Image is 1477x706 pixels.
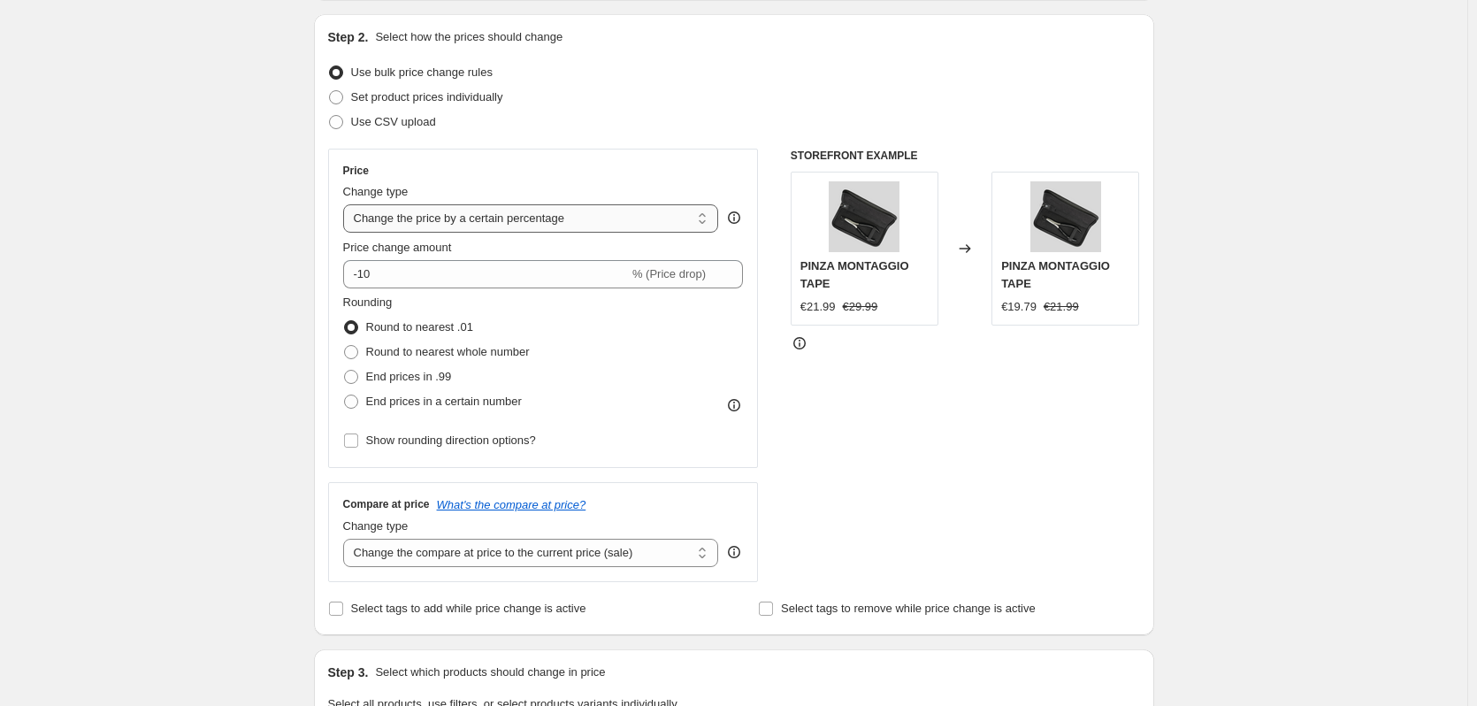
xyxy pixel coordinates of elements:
[375,28,562,46] p: Select how the prices should change
[366,434,536,447] span: Show rounding direction options?
[437,498,586,511] button: What's the compare at price?
[343,295,393,309] span: Rounding
[366,370,452,383] span: End prices in .99
[725,209,743,226] div: help
[343,241,452,254] span: Price change amount
[800,298,836,316] div: €21.99
[343,164,369,178] h3: Price
[375,664,605,681] p: Select which products should change in price
[366,320,473,334] span: Round to nearest .01
[366,395,522,408] span: End prices in a certain number
[328,664,369,681] h2: Step 3.
[632,267,706,280] span: % (Price drop)
[366,345,530,358] span: Round to nearest whole number
[351,602,586,615] span: Select tags to add while price change is active
[343,497,430,511] h3: Compare at price
[1001,298,1037,316] div: €19.79
[781,602,1036,615] span: Select tags to remove while price change is active
[351,65,493,79] span: Use bulk price change rules
[351,90,503,104] span: Set product prices individually
[328,28,369,46] h2: Step 2.
[725,543,743,561] div: help
[351,115,436,128] span: Use CSV upload
[843,298,878,316] strike: €29.99
[343,519,409,533] span: Change type
[800,259,909,290] span: PINZA MONTAGGIO TAPE
[791,149,1140,163] h6: STOREFRONT EXAMPLE
[829,181,899,252] img: 0A5F3C1D-0C3E-43F2-9968-EC2CD3292F33_80x.png
[1044,298,1079,316] strike: €21.99
[1030,181,1101,252] img: 0A5F3C1D-0C3E-43F2-9968-EC2CD3292F33_80x.png
[1001,259,1110,290] span: PINZA MONTAGGIO TAPE
[343,185,409,198] span: Change type
[343,260,629,288] input: -15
